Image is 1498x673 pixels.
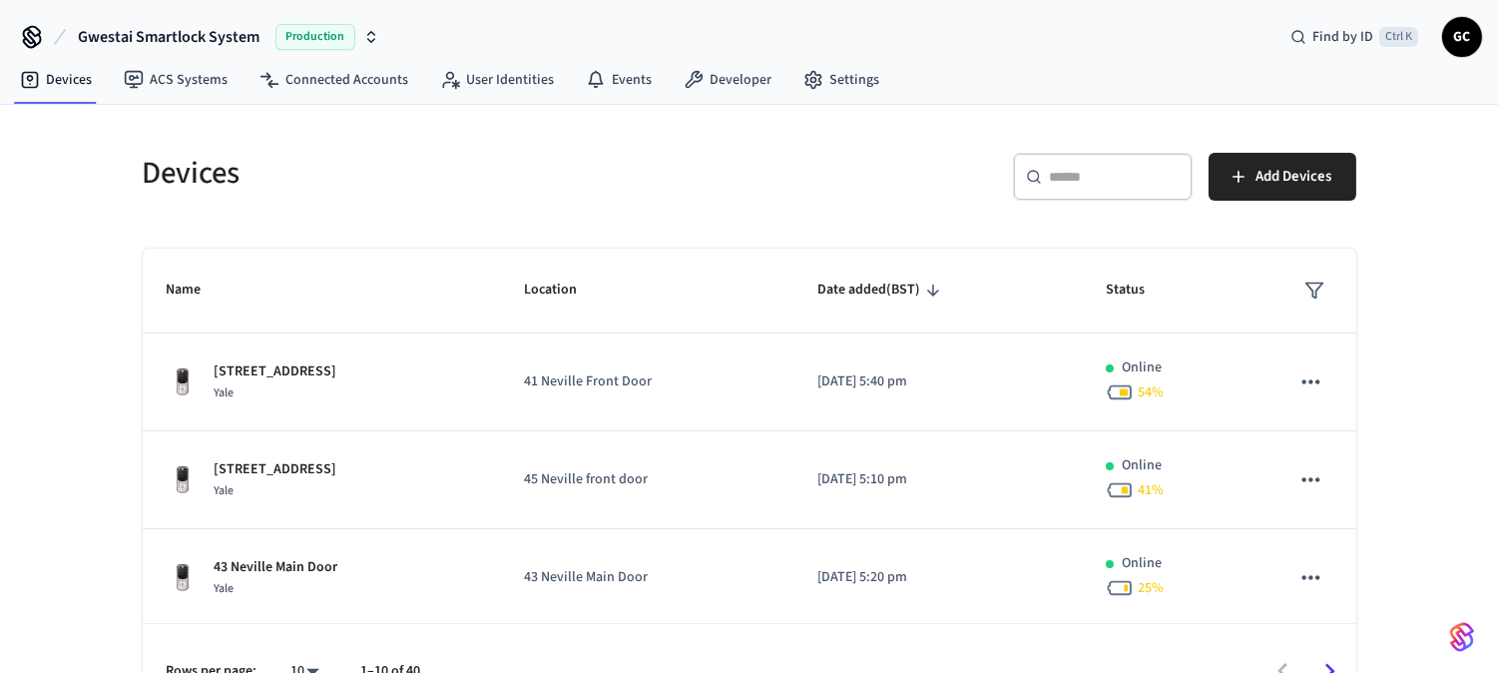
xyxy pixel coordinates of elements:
[215,580,235,597] span: Yale
[524,275,603,306] span: Location
[275,24,355,50] span: Production
[1122,553,1162,574] p: Online
[215,482,235,499] span: Yale
[1122,357,1162,378] p: Online
[1122,455,1162,476] p: Online
[1256,164,1332,190] span: Add Devices
[1442,17,1482,57] button: GC
[1379,27,1418,47] span: Ctrl K
[424,62,570,98] a: User Identities
[167,464,199,496] img: Yale Assure Touchscreen Wifi Smart Lock, Satin Nickel, Front
[215,557,338,578] p: 43 Neville Main Door
[570,62,668,98] a: Events
[1138,578,1164,598] span: 25 %
[1274,19,1434,55] div: Find by IDCtrl K
[167,275,228,306] span: Name
[524,469,769,490] p: 45 Neville front door
[524,371,769,392] p: 41 Neville Front Door
[668,62,787,98] a: Developer
[1312,27,1373,47] span: Find by ID
[1209,153,1356,201] button: Add Devices
[1106,275,1171,306] span: Status
[215,384,235,401] span: Yale
[1444,19,1480,55] span: GC
[817,567,1058,588] p: [DATE] 5:20 pm
[1138,382,1164,402] span: 54 %
[167,366,199,398] img: Yale Assure Touchscreen Wifi Smart Lock, Satin Nickel, Front
[1450,621,1474,653] img: SeamLogoGradient.69752ec5.svg
[108,62,244,98] a: ACS Systems
[787,62,895,98] a: Settings
[524,567,769,588] p: 43 Neville Main Door
[817,371,1058,392] p: [DATE] 5:40 pm
[1138,480,1164,500] span: 41 %
[78,25,259,49] span: Gwestai Smartlock System
[167,562,199,594] img: Yale Assure Touchscreen Wifi Smart Lock, Satin Nickel, Front
[215,361,337,382] p: [STREET_ADDRESS]
[143,153,738,194] h5: Devices
[817,275,946,306] span: Date added(BST)
[215,459,337,480] p: [STREET_ADDRESS]
[817,469,1058,490] p: [DATE] 5:10 pm
[4,62,108,98] a: Devices
[244,62,424,98] a: Connected Accounts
